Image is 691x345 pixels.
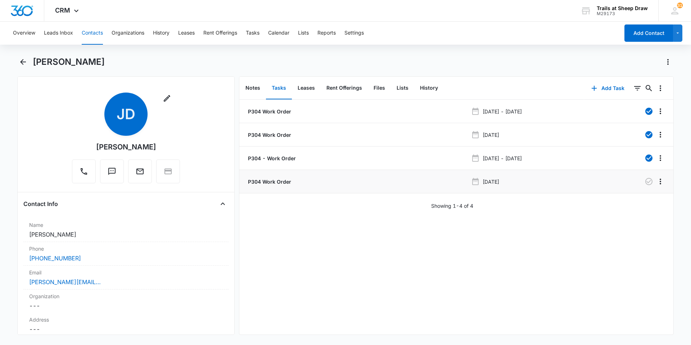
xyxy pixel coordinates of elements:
button: Overflow Menu [655,152,666,164]
p: Showing 1-4 of 4 [431,202,473,210]
a: Email [128,171,152,177]
dd: --- [29,325,223,333]
div: [PERSON_NAME] [96,142,156,152]
button: Call [72,160,96,183]
div: notifications count [677,3,683,8]
button: Add Contact [624,24,673,42]
button: Organizations [112,22,144,45]
button: Text [100,160,124,183]
button: Overview [13,22,35,45]
a: P304 Work Order [247,108,291,115]
div: Email[PERSON_NAME][EMAIL_ADDRESS][PERSON_NAME][PERSON_NAME][DOMAIN_NAME] [23,266,229,290]
h1: [PERSON_NAME] [33,57,105,67]
p: [DATE] [483,131,499,139]
a: Call [72,171,96,177]
button: Filters [632,82,643,94]
div: Name[PERSON_NAME] [23,218,229,242]
button: Lists [391,77,414,99]
button: Overflow Menu [655,176,666,187]
div: account name [597,5,648,11]
a: [PHONE_NUMBER] [29,254,81,263]
button: History [153,22,170,45]
label: Name [29,221,223,229]
a: P304 - Work Order [247,154,296,162]
button: Rent Offerings [321,77,368,99]
button: Actions [662,56,674,68]
label: Organization [29,292,223,300]
button: Settings [344,22,364,45]
label: Email [29,269,223,276]
a: P304 Work Order [247,131,291,139]
button: Tasks [266,77,292,99]
span: 31 [677,3,683,8]
p: [DATE] [483,178,499,185]
button: Overflow Menu [655,129,666,140]
div: Address--- [23,313,229,337]
button: Add Task [584,80,632,97]
button: Contacts [82,22,103,45]
h4: Contact Info [23,200,58,208]
button: Leads Inbox [44,22,73,45]
button: Calendar [268,22,289,45]
label: Address [29,316,223,323]
button: Lists [298,22,309,45]
label: Phone [29,245,223,252]
button: Close [217,198,229,210]
button: Search... [643,82,655,94]
button: Tasks [246,22,259,45]
a: [PERSON_NAME][EMAIL_ADDRESS][PERSON_NAME][PERSON_NAME][DOMAIN_NAME] [29,278,101,286]
button: Rent Offerings [203,22,237,45]
button: Email [128,160,152,183]
dd: [PERSON_NAME] [29,230,223,239]
p: [DATE] - [DATE] [483,108,522,115]
span: JD [104,93,148,136]
a: P304 Work Order [247,178,291,185]
p: [DATE] - [DATE] [483,154,522,162]
button: Leases [292,77,321,99]
div: account id [597,11,648,16]
button: Overflow Menu [655,82,666,94]
button: Leases [178,22,195,45]
button: Reports [317,22,336,45]
button: Overflow Menu [655,106,666,117]
a: Text [100,171,124,177]
div: Phone[PHONE_NUMBER] [23,242,229,266]
button: Notes [240,77,266,99]
button: Back [17,56,28,68]
div: Organization--- [23,290,229,313]
span: CRM [55,6,70,14]
dd: --- [29,301,223,310]
button: Files [368,77,391,99]
button: History [414,77,444,99]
